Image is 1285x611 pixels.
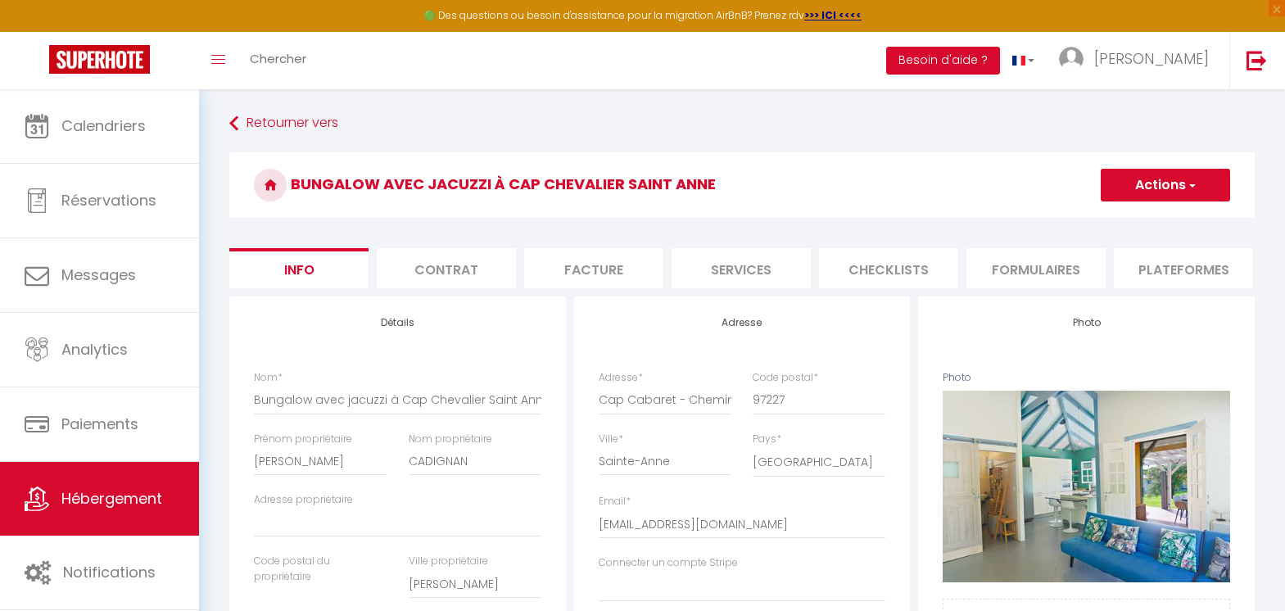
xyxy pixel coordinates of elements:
[1094,48,1209,69] span: [PERSON_NAME]
[377,248,516,288] li: Contrat
[238,32,319,89] a: Chercher
[61,115,146,136] span: Calendriers
[49,45,150,74] img: Super Booking
[61,488,162,509] span: Hébergement
[61,190,156,210] span: Réservations
[61,265,136,285] span: Messages
[229,152,1255,218] h3: Bungalow avec jacuzzi à Cap Chevalier Saint Anne
[599,370,643,386] label: Adresse
[1101,169,1230,201] button: Actions
[943,317,1230,328] h4: Photo
[254,492,353,508] label: Adresse propriétaire
[966,248,1106,288] li: Formulaires
[753,432,781,447] label: Pays
[1059,47,1084,71] img: ...
[63,562,156,582] span: Notifications
[804,8,862,22] a: >>> ICI <<<<
[61,414,138,434] span: Paiements
[599,317,886,328] h4: Adresse
[1247,50,1267,70] img: logout
[599,555,738,571] label: Connecter un compte Stripe
[819,248,958,288] li: Checklists
[943,370,971,386] label: Photo
[61,339,128,360] span: Analytics
[409,432,492,447] label: Nom propriétaire
[599,494,631,509] label: Email
[599,432,623,447] label: Ville
[254,317,541,328] h4: Détails
[250,50,306,67] span: Chercher
[254,432,352,447] label: Prénom propriétaire
[753,370,818,386] label: Code postal
[1114,248,1253,288] li: Plateformes
[672,248,811,288] li: Services
[254,370,283,386] label: Nom
[1047,32,1229,89] a: ... [PERSON_NAME]
[524,248,663,288] li: Facture
[229,109,1255,138] a: Retourner vers
[254,554,387,585] label: Code postal du propriétaire
[886,47,1000,75] button: Besoin d'aide ?
[229,248,369,288] li: Info
[409,554,488,569] label: Ville propriétaire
